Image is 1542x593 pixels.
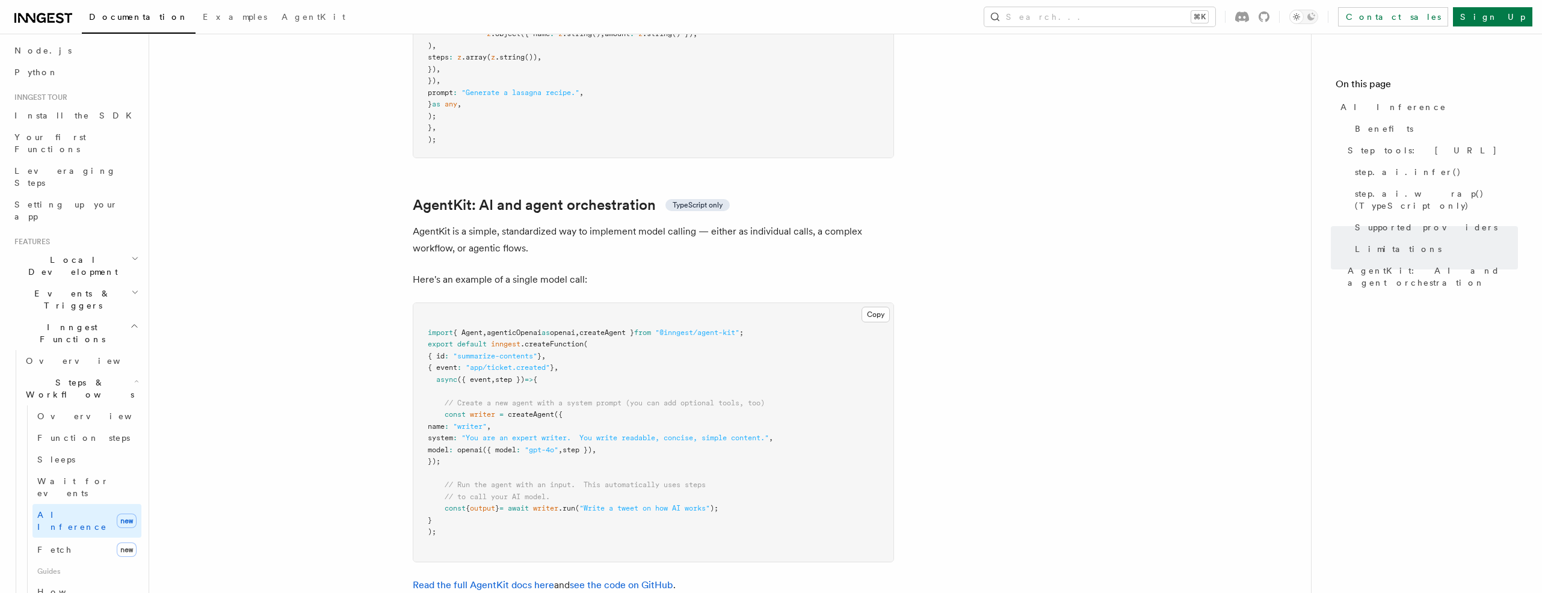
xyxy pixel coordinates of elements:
[428,434,453,442] span: system
[508,410,554,419] span: createAgent
[1289,10,1318,24] button: Toggle dark mode
[655,328,739,337] span: "@inngest/agent-kit"
[428,422,445,431] span: name
[1350,183,1518,217] a: step.ai.wrap() (TypeScript only)
[466,504,470,512] span: {
[499,504,504,512] span: =
[537,53,541,61] span: ,
[541,328,550,337] span: as
[558,504,575,512] span: .run
[10,283,141,316] button: Events & Triggers
[495,53,525,61] span: .string
[453,352,537,360] span: "summarize-contents"
[32,562,141,581] span: Guides
[10,105,141,126] a: Install the SDK
[570,579,673,591] a: see the code on GitHub
[575,328,579,337] span: ,
[428,328,453,337] span: import
[1343,260,1518,293] a: AgentKit: AI and agent orchestration
[10,321,130,345] span: Inngest Functions
[862,307,890,322] button: Copy
[432,123,436,132] span: ,
[428,53,449,61] span: steps
[32,405,141,427] a: Overview
[428,100,432,108] span: }
[445,399,765,407] span: // Create a new agent with a system prompt (you can add optional tools, too)
[487,328,541,337] span: agenticOpenai
[428,363,457,372] span: { event
[37,411,161,421] span: Overview
[457,340,487,348] span: default
[483,328,487,337] span: ,
[14,111,139,120] span: Install the SDK
[592,446,596,454] span: ,
[26,356,150,366] span: Overview
[1355,166,1461,178] span: step.ai.infer()
[445,481,706,489] span: // Run the agent with an input. This automatically uses steps
[10,40,141,61] a: Node.js
[32,504,141,538] a: AI Inferencenew
[457,375,491,384] span: ({ event
[428,76,436,85] span: })
[533,504,558,512] span: writer
[483,446,516,454] span: ({ model
[457,100,461,108] span: ,
[10,287,131,312] span: Events & Triggers
[428,112,436,120] span: );
[413,579,554,591] a: Read the full AgentKit docs here
[1336,96,1518,118] a: AI Inference
[1355,221,1497,233] span: Supported providers
[491,375,495,384] span: ,
[445,100,457,108] span: any
[1348,144,1497,156] span: Step tools: [URL]
[37,476,109,498] span: Wait for events
[10,237,50,247] span: Features
[461,434,769,442] span: "You are an expert writer. You write readable, concise, simple content."
[1355,243,1442,255] span: Limitations
[495,504,499,512] span: }
[428,135,436,144] span: );
[21,350,141,372] a: Overview
[282,12,345,22] span: AgentKit
[14,166,116,188] span: Leveraging Steps
[10,61,141,83] a: Python
[428,41,432,50] span: )
[457,53,461,61] span: z
[1343,140,1518,161] a: Step tools: [URL]
[579,88,584,97] span: ,
[445,422,449,431] span: :
[579,328,634,337] span: createAgent }
[428,88,453,97] span: prompt
[32,538,141,562] a: Fetchnew
[10,249,141,283] button: Local Development
[466,363,550,372] span: "app/ticket.created"
[449,53,453,61] span: :
[550,363,554,372] span: }
[428,65,436,73] span: })
[558,446,563,454] span: ,
[10,254,131,278] span: Local Development
[10,93,67,102] span: Inngest tour
[541,352,546,360] span: ,
[453,88,457,97] span: :
[428,527,436,536] span: );
[117,514,137,528] span: new
[82,4,196,34] a: Documentation
[274,4,353,32] a: AgentKit
[495,375,525,384] span: step })
[634,328,651,337] span: from
[37,455,75,464] span: Sleeps
[710,504,718,512] span: );
[10,126,141,160] a: Your first Functions
[14,46,72,55] span: Node.js
[445,504,466,512] span: const
[37,433,130,443] span: Function steps
[413,223,894,257] p: AgentKit is a simple, standardized way to implement model calling — either as individual calls, a...
[520,340,584,348] span: .createFunction
[445,410,466,419] span: const
[10,316,141,350] button: Inngest Functions
[1191,11,1208,23] kbd: ⌘K
[584,340,588,348] span: (
[525,446,558,454] span: "gpt-4o"
[525,375,533,384] span: =>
